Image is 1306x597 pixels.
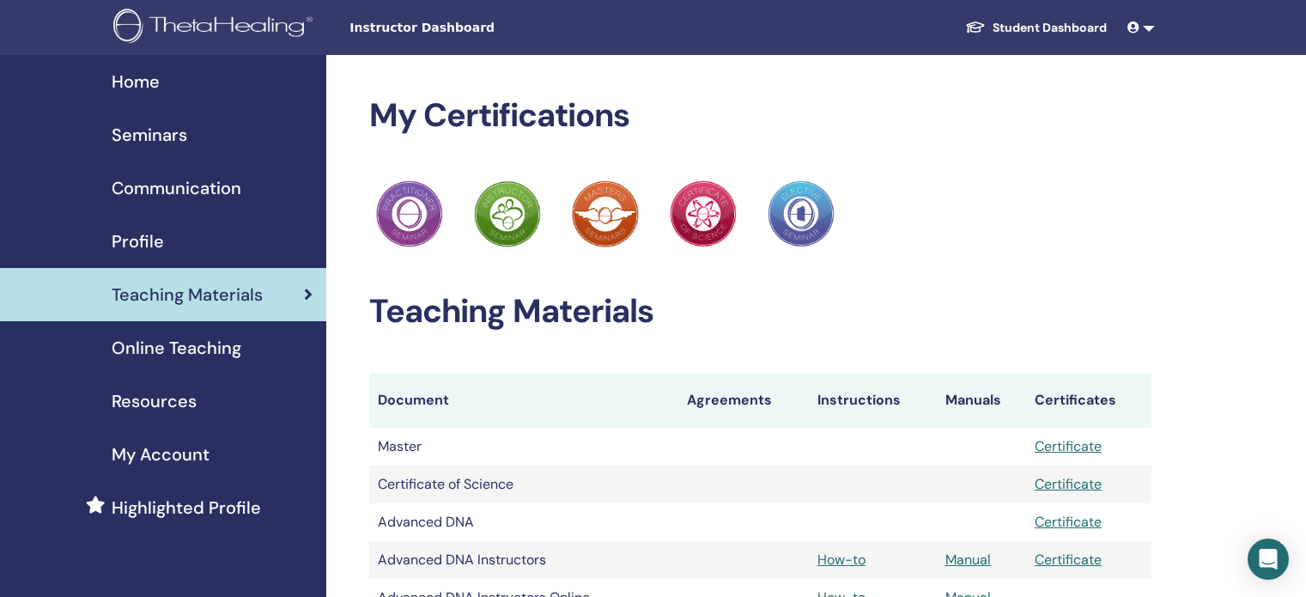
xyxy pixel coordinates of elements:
[951,12,1121,44] a: Student Dashboard
[1035,475,1102,493] a: Certificate
[1035,551,1102,569] a: Certificate
[1035,437,1102,455] a: Certificate
[670,180,737,247] img: Practitioner
[369,428,678,466] td: Master
[112,442,210,467] span: My Account
[1035,513,1102,531] a: Certificate
[369,541,678,579] td: Advanced DNA Instructors
[112,69,160,94] span: Home
[369,503,678,541] td: Advanced DNA
[572,180,639,247] img: Practitioner
[1026,373,1151,428] th: Certificates
[768,180,835,247] img: Practitioner
[369,373,678,428] th: Document
[112,335,241,361] span: Online Teaching
[112,175,241,201] span: Communication
[474,180,541,247] img: Practitioner
[112,495,261,521] span: Highlighted Profile
[965,20,986,34] img: graduation-cap-white.svg
[809,373,937,428] th: Instructions
[349,19,607,37] span: Instructor Dashboard
[113,9,319,47] img: logo.png
[1248,539,1289,580] div: Open Intercom Messenger
[817,551,866,569] a: How-to
[945,551,991,569] a: Manual
[112,282,263,308] span: Teaching Materials
[369,292,1151,332] h2: Teaching Materials
[376,180,443,247] img: Practitioner
[937,373,1026,428] th: Manuals
[112,388,197,414] span: Resources
[369,466,678,503] td: Certificate of Science
[112,228,164,254] span: Profile
[369,96,1151,136] h2: My Certifications
[678,373,809,428] th: Agreements
[112,122,187,148] span: Seminars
